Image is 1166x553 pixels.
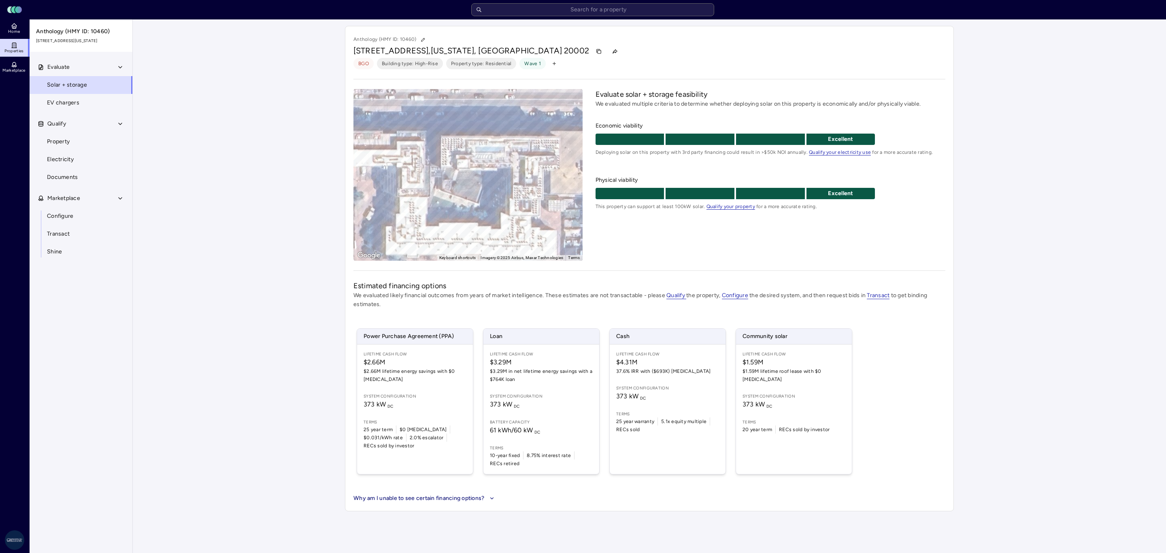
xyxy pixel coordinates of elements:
[534,430,540,435] sub: DC
[364,393,466,400] span: System configuration
[353,58,374,69] button: BGO
[867,292,889,299] a: Transact
[743,357,845,367] span: $1.59M
[736,328,852,474] a: Community solarLifetime Cash Flow$1.59M$1.59M lifetime roof lease with $0 [MEDICAL_DATA]System co...
[514,404,520,409] sub: DC
[47,119,66,128] span: Qualify
[8,29,20,34] span: Home
[47,247,62,256] span: Shine
[47,194,80,203] span: Marketplace
[5,530,24,550] img: Greystar AS
[661,417,706,425] span: 5.1x equity multiple
[357,328,473,474] a: Power Purchase Agreement (PPA)Lifetime Cash Flow$2.66M$2.66M lifetime energy savings with $0 [MED...
[490,445,593,451] span: Terms
[616,425,640,434] span: RECs sold
[490,459,519,468] span: RECs retired
[490,400,520,408] span: 373 kW
[706,204,755,210] span: Qualify your property
[743,393,845,400] span: System configuration
[610,329,726,344] span: Cash
[666,292,686,299] a: Qualify
[364,400,394,408] span: 373 kW
[743,419,845,425] span: Terms
[596,202,945,211] span: This property can support at least 100kW solar. for a more accurate rating.
[490,393,593,400] span: System configuration
[29,243,133,261] a: Shine
[596,176,945,185] span: Physical viability
[355,250,382,261] a: Open this area in Google Maps (opens a new window)
[766,404,772,409] sub: DC
[364,357,466,367] span: $2.66M
[364,442,414,450] span: RECs sold by investor
[483,329,599,344] span: Loan
[431,46,589,55] span: [US_STATE], [GEOGRAPHIC_DATA] 20002
[483,328,600,474] a: LoanLifetime Cash Flow$3.29M$3.29M in net lifetime energy savings with a $764K loanSystem configu...
[358,60,369,68] span: BGO
[439,255,476,261] button: Keyboard shortcuts
[616,351,719,357] span: Lifetime Cash Flow
[29,133,133,151] a: Property
[364,351,466,357] span: Lifetime Cash Flow
[47,98,79,107] span: EV chargers
[743,367,845,383] span: $1.59M lifetime roof lease with $0 [MEDICAL_DATA]
[36,27,127,36] span: Anthology (HMY ID: 10460)
[471,3,714,16] input: Search for a property
[490,451,520,459] span: 10-year fixed
[490,426,540,434] span: 61 kWh / 60 kW
[47,81,87,89] span: Solar + storage
[364,434,403,442] span: $0.031/kWh rate
[364,367,466,383] span: $2.66M lifetime energy savings with $0 [MEDICAL_DATA]
[47,137,70,146] span: Property
[743,425,772,434] span: 20 year term
[446,58,517,69] button: Property type: Residential
[36,38,127,44] span: [STREET_ADDRESS][US_STATE]
[743,351,845,357] span: Lifetime Cash Flow
[29,207,133,225] a: Configure
[382,60,438,68] span: Building type: High-Rise
[29,94,133,112] a: EV chargers
[353,494,496,503] button: Why am I unable to see certain financing options?
[722,292,748,299] a: Configure
[490,367,593,383] span: $3.29M in net lifetime energy savings with a $764K loan
[451,60,512,68] span: Property type: Residential
[806,189,875,198] p: Excellent
[47,155,74,164] span: Electricity
[616,367,719,375] span: 37.6% IRR with ($693K) [MEDICAL_DATA]
[47,230,70,238] span: Transact
[355,250,382,261] img: Google
[353,46,431,55] span: [STREET_ADDRESS],
[4,49,24,53] span: Properties
[736,329,852,344] span: Community solar
[490,419,593,425] span: Battery capacity
[490,357,593,367] span: $3.29M
[353,281,945,291] h2: Estimated financing options
[2,68,25,73] span: Marketplace
[30,115,133,133] button: Qualify
[568,255,580,260] a: Terms (opens in new tab)
[616,392,646,400] span: 373 kW
[387,404,394,409] sub: DC
[47,63,70,72] span: Evaluate
[400,425,447,434] span: $0 [MEDICAL_DATA]
[616,357,719,367] span: $4.31M
[353,34,428,45] p: Anthology (HMY ID: 10460)
[809,149,871,155] a: Qualify your electricity use
[616,411,719,417] span: Terms
[29,76,133,94] a: Solar + storage
[596,121,945,130] span: Economic viability
[490,351,593,357] span: Lifetime Cash Flow
[364,425,393,434] span: 25 year term
[357,329,473,344] span: Power Purchase Agreement (PPA)
[377,58,443,69] button: Building type: High-Rise
[30,189,133,207] button: Marketplace
[806,135,875,144] p: Excellent
[353,291,945,309] p: We evaluated likely financial outcomes from years of market intelligence. These estimates are not...
[29,168,133,186] a: Documents
[706,204,755,209] a: Qualify your property
[481,255,563,260] span: Imagery ©2025 Airbus, Maxar Technologies
[640,396,646,401] sub: DC
[30,58,133,76] button: Evaluate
